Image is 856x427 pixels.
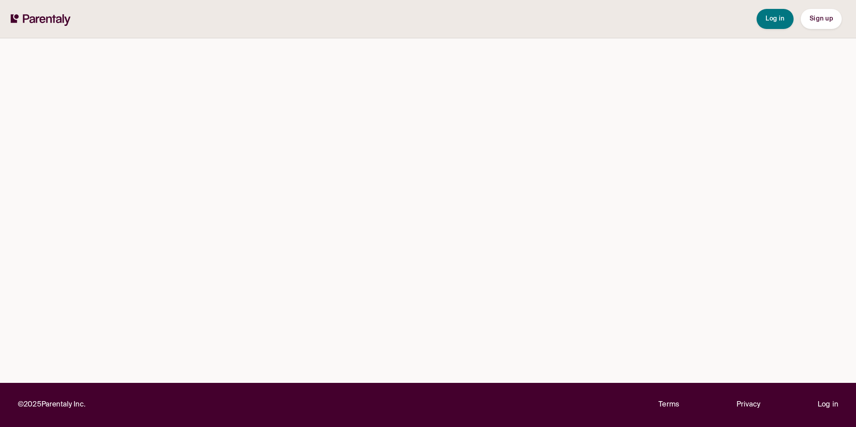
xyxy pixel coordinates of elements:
a: Privacy [737,399,761,411]
button: Sign up [801,9,842,29]
p: © 2025 Parentaly Inc. [18,399,86,411]
a: Terms [658,399,679,411]
span: Log in [765,16,785,22]
button: Log in [757,9,794,29]
span: Sign up [810,16,833,22]
a: Log in [818,399,838,411]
